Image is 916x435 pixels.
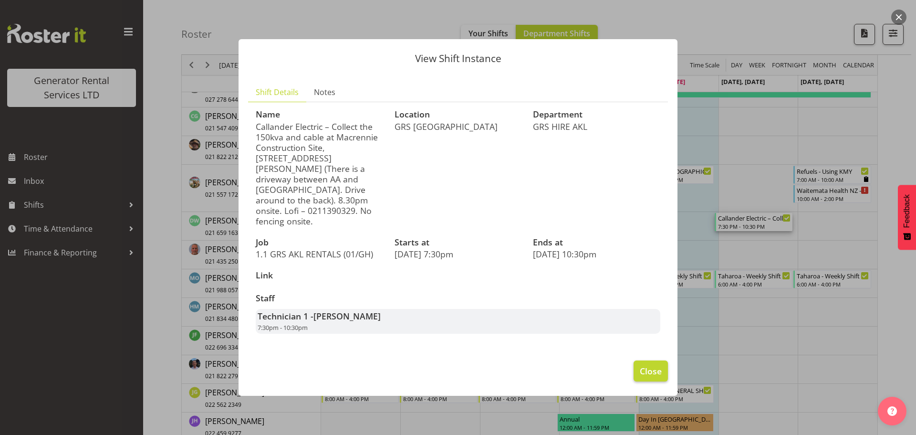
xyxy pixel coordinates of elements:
span: [PERSON_NAME] [313,310,381,322]
span: 7:30pm - 10:30pm [258,323,308,332]
p: GRS [GEOGRAPHIC_DATA] [395,121,522,132]
p: Callander Electric – Collect the 150kva and cable at Macrennie Construction Site, [STREET_ADDRESS... [256,121,383,226]
h3: Department [533,110,660,119]
p: [DATE] 10:30pm [533,249,660,259]
button: Feedback - Show survey [898,185,916,250]
strong: Technician 1 - [258,310,381,322]
h3: Ends at [533,238,660,247]
h3: Starts at [395,238,522,247]
span: Feedback [903,194,911,228]
span: Close [640,365,662,377]
h3: Link [256,271,383,280]
p: View Shift Instance [248,53,668,64]
h3: Location [395,110,522,119]
span: Shift Details [256,86,299,98]
button: Close [634,361,668,382]
p: GRS HIRE AKL [533,121,660,132]
h3: Staff [256,294,660,303]
p: 1.1 GRS AKL RENTALS (01/GH) [256,249,383,259]
img: help-xxl-2.png [887,406,897,416]
span: Notes [314,86,335,98]
p: [DATE] 7:30pm [395,249,522,259]
h3: Job [256,238,383,247]
h3: Name [256,110,383,119]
